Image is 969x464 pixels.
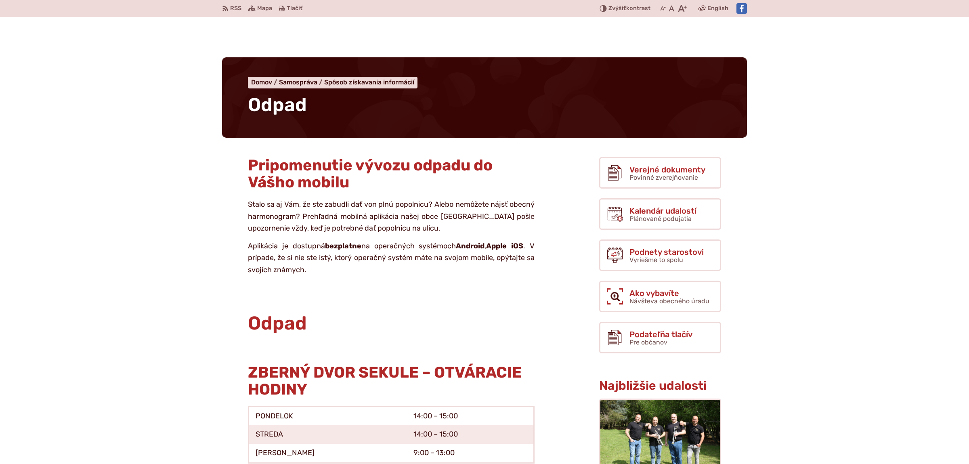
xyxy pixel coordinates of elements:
[599,379,721,393] h3: Najbližšie udalosti
[629,297,709,305] span: Návšteva obecného úradu
[249,444,407,463] td: [PERSON_NAME]
[279,78,324,86] a: Samospráva
[407,406,534,425] td: 14:00 – 15:00
[629,256,683,264] span: Vyriešme to spolu
[230,4,241,13] span: RSS
[248,312,307,334] span: Odpad
[325,241,361,250] strong: bezplatne
[629,165,705,174] span: Verejné dokumenty
[248,156,493,191] strong: Pripomenutie vývozu odpadu do Vášho mobilu
[248,240,535,276] p: Aplikácia je dostupná na operačných systémoch , . V prípade, že si nie ste istý, ktorý operačný s...
[251,78,272,86] span: Domov
[736,3,747,14] img: Prejsť na Facebook stránku
[249,425,407,444] td: STREDA
[629,215,692,223] span: Plánované podujatia
[599,157,721,189] a: Verejné dokumenty Povinné zverejňovanie
[599,322,721,353] a: Podateľňa tlačív Pre občanov
[706,4,730,13] a: English
[599,239,721,271] a: Podnety starostovi Vyriešme to spolu
[599,281,721,312] a: Ako vybavíte Návšteva obecného úradu
[608,5,650,12] span: kontrast
[608,5,626,12] span: Zvýšiť
[324,78,414,86] a: Spôsob získavania informácií
[248,94,307,116] span: Odpad
[248,363,522,399] strong: ZBERNÝ DVOR SEKULE – OTVÁRACIE HODINY
[486,241,523,250] strong: Apple iOS
[287,5,302,12] span: Tlačiť
[629,174,698,181] span: Povinné zverejňovanie
[599,198,721,230] a: Kalendár udalostí Plánované podujatia
[629,248,704,256] span: Podnety starostovi
[407,444,534,463] td: 9:00 – 13:00
[279,78,317,86] span: Samospráva
[707,4,728,13] span: English
[629,289,709,298] span: Ako vybavíte
[629,330,692,339] span: Podateľňa tlačív
[249,406,407,425] td: PONDELOK
[456,241,484,250] strong: Android
[251,78,279,86] a: Domov
[629,206,696,215] span: Kalendár udalostí
[257,4,272,13] span: Mapa
[629,338,667,346] span: Pre občanov
[407,425,534,444] td: 14:00 – 15:00
[248,199,535,235] p: Stalo sa aj Vám, že ste zabudli dať von plnú popolnicu? Alebo nemôžete nájsť obecný harmonogram? ...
